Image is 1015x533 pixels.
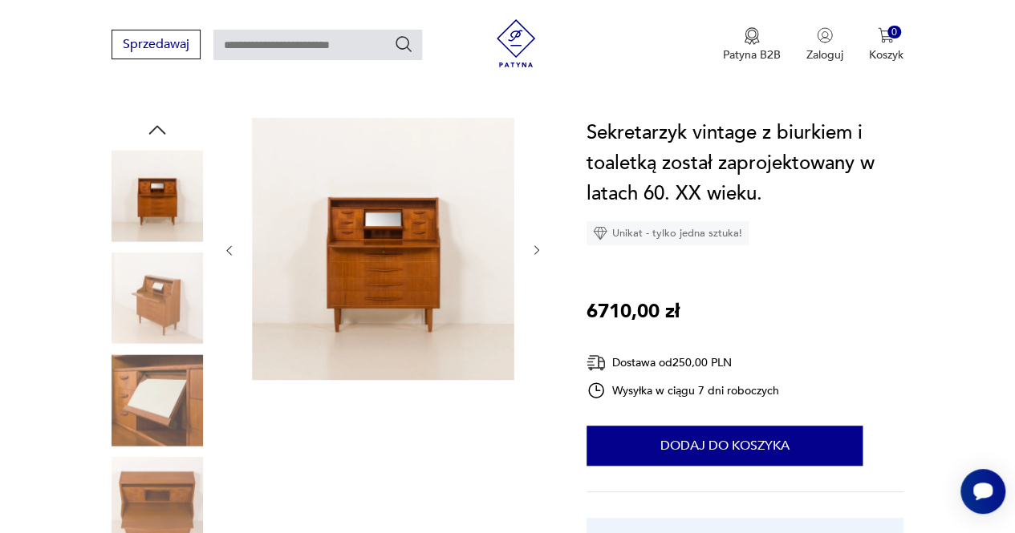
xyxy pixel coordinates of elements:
button: Sprzedawaj [112,30,201,59]
a: Sprzedawaj [112,40,201,51]
img: Ikona medalu [744,27,760,45]
button: 0Koszyk [869,27,903,63]
img: Zdjęcie produktu Sekretarzyk vintage z biurkiem i toaletką został zaprojektowany w latach 60. XX ... [112,150,203,241]
img: Patyna - sklep z meblami i dekoracjami vintage [492,19,540,67]
a: Meble [295,79,328,92]
p: Zaloguj [806,47,843,63]
div: 0 [887,26,901,39]
img: Ikona koszyka [878,27,894,43]
h1: Sekretarzyk vintage z biurkiem i toaletką został zaprojektowany w latach 60. XX wieku. [587,118,903,209]
img: Ikona dostawy [587,353,606,373]
div: Dostawa od 250,00 PLN [587,353,779,373]
button: Patyna B2B [723,27,781,63]
a: Pozostałe [351,79,398,92]
img: Ikona diamentu [593,226,607,240]
img: Ikonka użytkownika [817,27,833,43]
p: Koszyk [869,47,903,63]
img: Zdjęcie produktu Sekretarzyk vintage z biurkiem i toaletką został zaprojektowany w latach 60. XX ... [112,252,203,344]
p: 6710,00 zł [587,297,680,327]
div: Unikat - tylko jedna sztuka! [587,221,749,245]
button: Szukaj [394,34,413,54]
button: Zaloguj [806,27,843,63]
button: Dodaj do koszyka [587,426,863,466]
img: Zdjęcie produktu Sekretarzyk vintage z biurkiem i toaletką został zaprojektowany w latach 60. XX ... [112,354,203,446]
p: Patyna B2B [723,47,781,63]
a: Produkty [228,79,274,92]
a: Ikona medaluPatyna B2B [723,27,781,63]
img: Zdjęcie produktu Sekretarzyk vintage z biurkiem i toaletką został zaprojektowany w latach 60. XX ... [252,118,514,380]
div: Wysyłka w ciągu 7 dni roboczych [587,381,779,400]
iframe: Smartsupp widget button [960,469,1005,514]
p: Sekretarzyk vintage z biurkiem i toaletką został zaprojektowany w latach 60. XX wieku. [420,79,855,92]
a: [DOMAIN_NAME] [112,79,205,92]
